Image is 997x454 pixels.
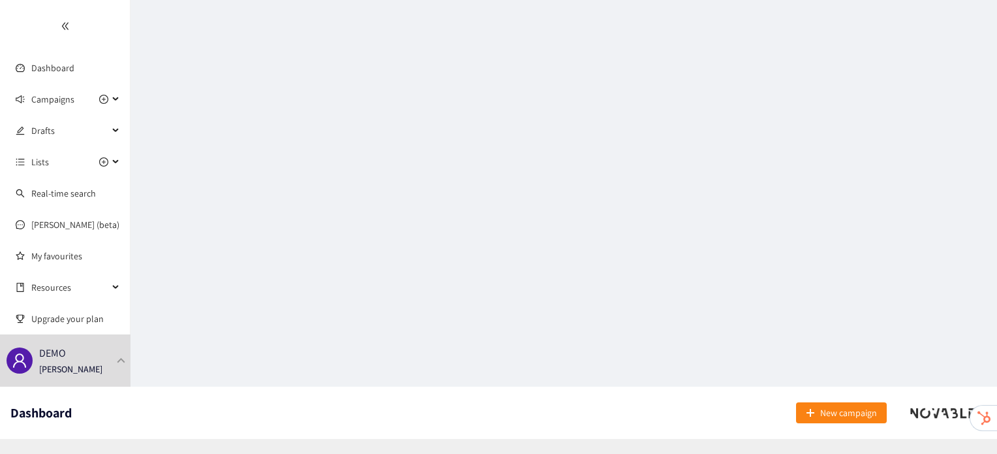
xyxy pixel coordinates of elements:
span: unordered-list [16,157,25,167]
span: user [12,353,27,368]
span: New campaign [820,406,877,420]
p: [PERSON_NAME] [39,362,102,376]
button: plusNew campaign [796,402,887,423]
span: book [16,283,25,292]
span: Lists [31,149,49,175]
span: Resources [31,274,108,300]
span: double-left [61,22,70,31]
a: [PERSON_NAME] (beta) [31,219,119,231]
a: Real-time search [31,187,96,199]
a: Dashboard [31,62,74,74]
span: sound [16,95,25,104]
iframe: Chat Widget [932,391,997,454]
span: edit [16,126,25,135]
span: plus-circle [99,157,108,167]
span: Drafts [31,118,108,144]
span: Upgrade your plan [31,306,120,332]
span: plus-circle [99,95,108,104]
a: My favourites [31,243,120,269]
h1: Dashboard [10,387,72,439]
span: trophy [16,314,25,323]
p: DEMO [39,345,66,361]
span: plus [806,408,815,419]
span: Campaigns [31,86,74,112]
